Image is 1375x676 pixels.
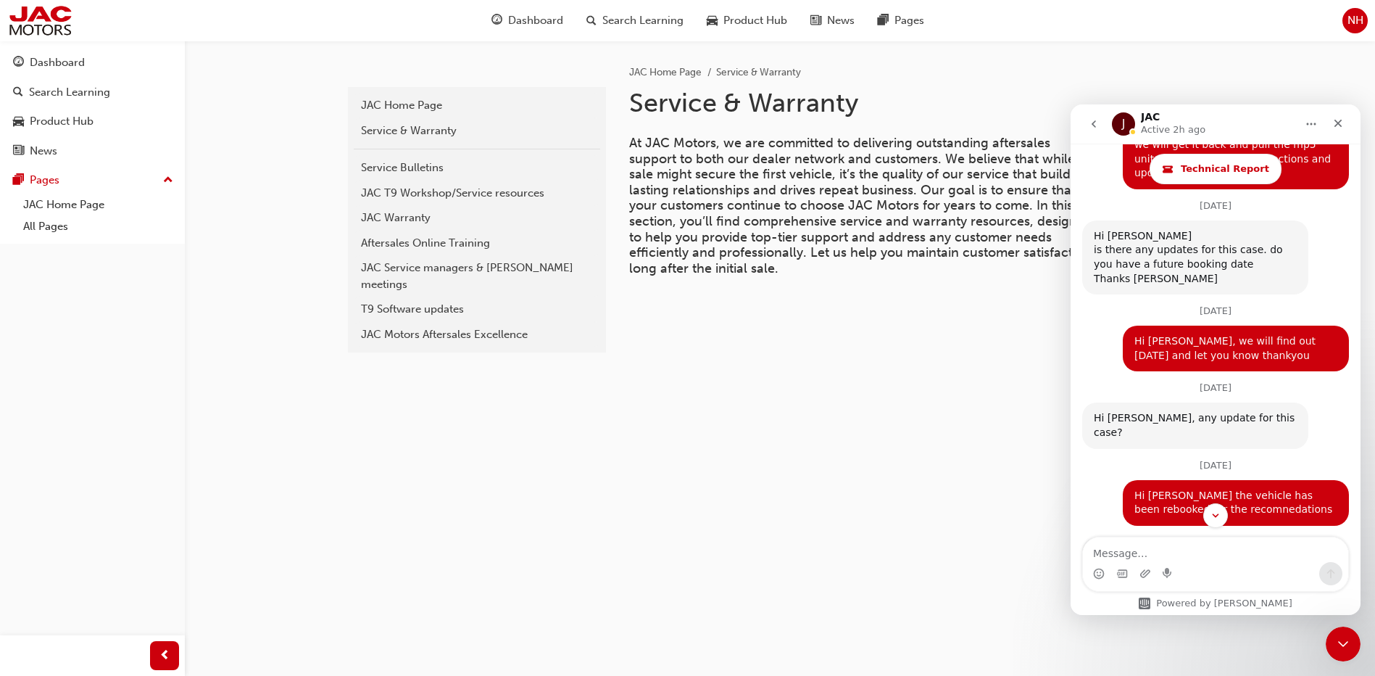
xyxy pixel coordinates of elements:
div: Pages [30,172,59,189]
span: pages-icon [13,174,24,187]
a: Service & Warranty [354,118,600,144]
a: JAC Warranty [354,205,600,231]
a: guage-iconDashboard [480,6,575,36]
a: T9 Software updates [354,297,600,322]
span: guage-icon [13,57,24,70]
div: JAC Service managers & [PERSON_NAME] meetings [361,260,593,292]
img: jac-portal [7,4,73,37]
button: Pages [6,167,179,194]
h1: Service & Warranty [629,87,1105,119]
a: news-iconNews [799,6,866,36]
div: Aftersales Online Training [361,235,593,252]
span: car-icon [13,115,24,128]
a: pages-iconPages [866,6,936,36]
div: JAC Warranty [361,210,593,226]
button: NH [1342,8,1368,33]
a: JAC Home Page [629,66,702,78]
div: JAC Motors Aftersales Excellence [361,326,593,343]
span: prev-icon [159,647,170,665]
a: JAC Service managers & [PERSON_NAME] meetings [354,255,600,297]
a: Product Hub [6,108,179,135]
span: search-icon [13,86,23,99]
div: Dashboard [30,54,85,71]
a: Aftersales Online Training [354,231,600,256]
span: pages-icon [878,12,889,30]
a: Service Bulletins [354,155,600,181]
div: Search Learning [29,84,110,101]
span: Product Hub [723,12,787,29]
a: Dashboard [6,49,179,76]
a: search-iconSearch Learning [575,6,695,36]
span: news-icon [810,12,821,30]
span: At JAC Motors, we are committed to delivering outstanding aftersales support to both our dealer n... [629,135,1096,276]
a: JAC Motors Aftersales Excellence [354,322,600,347]
a: JAC Home Page [17,194,179,216]
div: Service Bulletins [361,160,593,176]
a: All Pages [17,215,179,238]
span: up-icon [163,171,173,190]
li: Service & Warranty [716,65,801,81]
span: News [827,12,855,29]
span: Pages [894,12,924,29]
div: Service & Warranty [361,123,593,139]
a: car-iconProduct Hub [695,6,799,36]
div: JAC Home Page [361,97,593,114]
div: T9 Software updates [361,301,593,318]
span: news-icon [13,145,24,158]
span: Dashboard [508,12,563,29]
div: JAC T9 Workshop/Service resources [361,185,593,202]
a: JAC T9 Workshop/Service resources [354,181,600,206]
span: NH [1347,12,1363,29]
div: Product Hub [30,113,94,130]
button: DashboardSearch LearningProduct HubNews [6,46,179,167]
iframe: Intercom live chat [1326,627,1361,661]
span: car-icon [707,12,718,30]
a: Search Learning [6,79,179,106]
iframe: Intercom live chat [1071,104,1361,615]
a: News [6,138,179,165]
span: guage-icon [491,12,502,30]
span: search-icon [586,12,597,30]
a: JAC Home Page [354,93,600,118]
div: News [30,143,57,160]
span: Search Learning [602,12,684,29]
